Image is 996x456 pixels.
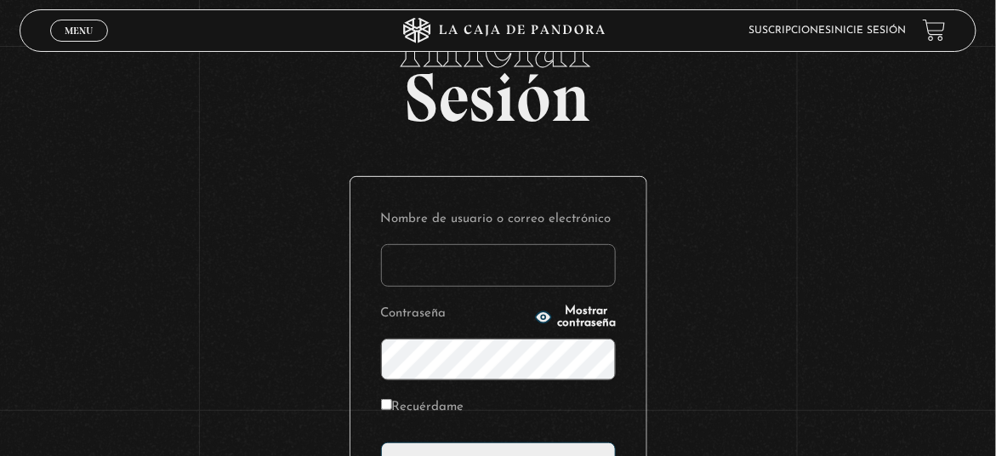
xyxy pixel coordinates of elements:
label: Contraseña [381,302,531,325]
a: View your shopping cart [923,19,946,42]
input: Recuérdame [381,399,392,410]
button: Mostrar contraseña [535,305,616,329]
span: Mostrar contraseña [557,305,616,329]
a: Inicie sesión [831,26,906,36]
span: Iniciar [20,9,976,77]
span: Menu [65,26,93,36]
label: Recuérdame [381,396,464,419]
a: Suscripciones [748,26,831,36]
label: Nombre de usuario o correo electrónico [381,208,616,231]
h2: Sesión [20,9,976,118]
span: Cerrar [59,40,99,52]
